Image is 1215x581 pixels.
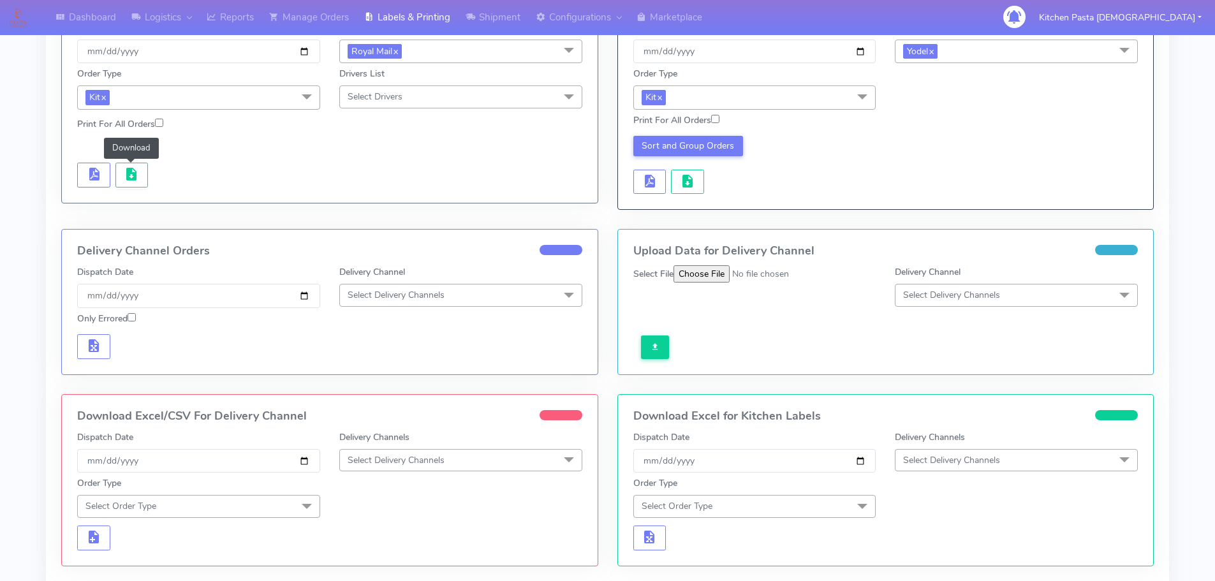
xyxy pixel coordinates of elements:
[339,67,385,80] label: Drivers List
[155,119,163,127] input: Print For All Orders
[128,313,136,321] input: Only Errored
[77,245,582,258] h4: Delivery Channel Orders
[633,430,689,444] label: Dispatch Date
[895,430,965,444] label: Delivery Channels
[633,267,674,281] label: Select File
[642,90,666,105] span: Kit
[903,44,938,59] span: Yodel
[77,265,133,279] label: Dispatch Date
[895,265,961,279] label: Delivery Channel
[77,67,121,80] label: Order Type
[633,410,1138,423] h4: Download Excel for Kitchen Labels
[642,500,712,512] span: Select Order Type
[339,265,405,279] label: Delivery Channel
[85,500,156,512] span: Select Order Type
[85,90,110,105] span: Kit
[348,454,445,466] span: Select Delivery Channels
[656,90,662,103] a: x
[77,430,133,444] label: Dispatch Date
[77,312,136,325] label: Only Errored
[633,245,1138,258] h4: Upload Data for Delivery Channel
[77,117,163,131] label: Print For All Orders
[903,289,1000,301] span: Select Delivery Channels
[633,136,744,156] button: Sort and Group Orders
[711,115,719,123] input: Print For All Orders
[633,67,677,80] label: Order Type
[348,91,402,103] span: Select Drivers
[77,476,121,490] label: Order Type
[77,410,582,423] h4: Download Excel/CSV For Delivery Channel
[1029,4,1211,31] button: Kitchen Pasta [DEMOGRAPHIC_DATA]
[348,44,402,59] span: Royal Mail
[100,90,106,103] a: x
[392,44,398,57] a: x
[633,114,719,127] label: Print For All Orders
[348,289,445,301] span: Select Delivery Channels
[633,476,677,490] label: Order Type
[339,430,409,444] label: Delivery Channels
[903,454,1000,466] span: Select Delivery Channels
[928,44,934,57] a: x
